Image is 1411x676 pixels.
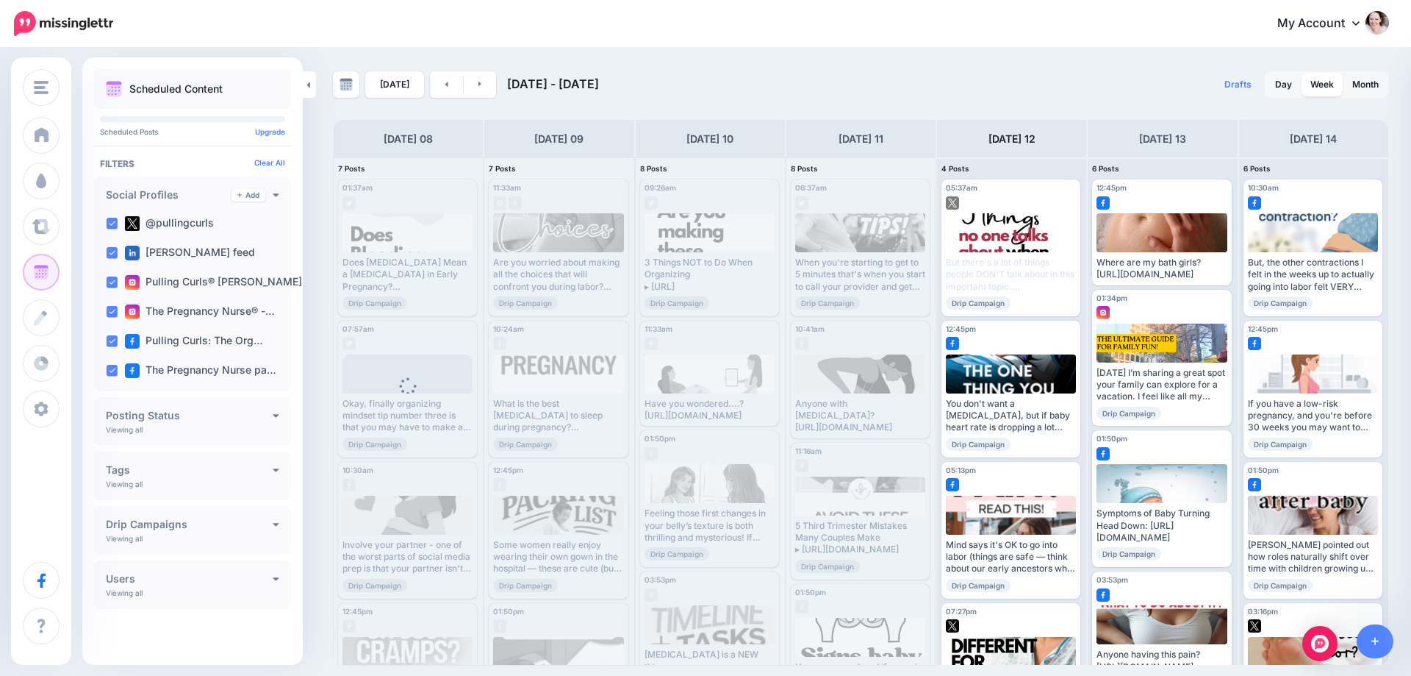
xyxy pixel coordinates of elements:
img: facebook-grey-square.png [342,619,356,633]
a: Day [1266,73,1301,96]
span: 12:45pm [342,607,373,616]
h4: [DATE] 11 [839,130,883,148]
span: Drip Campaign [1096,407,1161,420]
span: 12:45pm [493,466,523,474]
span: 01:50pm [1096,434,1127,443]
span: 06:37am [795,183,827,192]
img: facebook-grey-square.png [795,459,808,472]
div: Involve your partner - one of the worst parts of social media prep is that your partner isn't doi... [342,539,473,575]
div: Feeling those first changes in your belly’s texture is both thrilling and mysterious! If you’re a... [645,508,775,544]
span: 01:50pm [493,607,524,616]
img: facebook-grey-square.png [493,619,506,633]
span: Drip Campaign [342,438,407,451]
img: facebook-grey-square.png [795,337,808,350]
span: Drip Campaign [795,560,860,573]
div: Some women really enjoy wearing their own gown in the hospital — these are cute (but we totally p... [493,539,623,575]
a: My Account [1263,6,1389,42]
span: 12:45pm [1096,183,1127,192]
h4: [DATE] 13 [1139,130,1186,148]
img: twitter-grey-square.png [342,337,356,350]
img: facebook-grey-square.png [493,337,506,350]
div: But, the other contractions I felt in the weeks up to actually going into labor felt VERY similar... [1248,257,1378,293]
img: facebook-grey-square.png [645,588,658,602]
span: Drip Campaign [946,579,1010,592]
span: Drip Campaign [645,547,709,561]
span: 07:27pm [946,607,977,616]
span: 01:50pm [1248,466,1279,474]
h4: Drip Campaigns [106,519,273,530]
div: Anyone with [MEDICAL_DATA]? [URL][DOMAIN_NAME] [795,398,925,434]
span: Drip Campaign [1248,438,1313,451]
span: 12:45pm [1248,324,1278,333]
span: [DATE] - [DATE] [507,77,599,91]
img: facebook-grey-square.png [509,196,522,210]
h4: [DATE] 12 [988,130,1035,148]
span: 7 Posts [489,164,516,173]
label: The Pregnancy Nurse® -… [125,305,275,319]
p: Viewing all [106,425,143,434]
img: twitter-square.png [1248,619,1261,633]
img: facebook-grey-square.png [493,478,506,491]
span: Drip Campaign [493,579,558,592]
p: Viewing all [106,588,143,597]
img: facebook-grey-square.png [645,447,658,460]
span: 03:53pm [1096,575,1128,584]
div: Symptoms of Baby Turning Head Down: [URL][DOMAIN_NAME] [1096,508,1227,544]
img: facebook-square.png [1248,337,1261,350]
img: facebook-square.png [1096,588,1110,602]
h4: Posting Status [106,410,273,421]
img: facebook-square.png [1096,196,1110,210]
label: Pulling Curls: The Org… [125,334,263,349]
h4: Filters [100,158,285,169]
span: 01:50pm [645,434,675,443]
span: Drip Campaign [1248,579,1313,592]
img: instagram-square.png [125,275,140,290]
p: Scheduled Posts [100,128,285,135]
img: twitter-square.png [125,216,140,231]
h4: Social Profiles [106,190,231,200]
span: 03:53pm [645,575,676,584]
span: 11:16am [795,446,822,455]
span: 05:37am [946,183,977,192]
img: facebook-square.png [125,363,140,378]
span: 10:41am [795,324,825,333]
span: Drip Campaign [795,296,860,310]
span: Drip Campaign [946,438,1010,451]
span: 8 Posts [640,164,667,173]
img: instagram-grey-square.png [493,196,506,210]
span: Drip Campaign [1096,547,1161,561]
div: If you have a low-risk pregnancy, and you're before 30 weeks you may want to consider looking aro... [1248,398,1378,434]
span: 11:33am [493,183,521,192]
img: facebook-grey-square.png [795,600,808,613]
img: linkedin-square.png [125,246,140,260]
p: Viewing all [106,480,143,488]
span: Drip Campaign [493,438,558,451]
span: Drip Campaign [946,296,1010,310]
span: 4 Posts [941,164,969,173]
span: 01:37am [342,183,373,192]
a: Week [1302,73,1343,96]
img: facebook-square.png [1248,478,1261,491]
span: 6 Posts [1092,164,1119,173]
div: Where are my bath girls? [URL][DOMAIN_NAME] [1096,257,1227,281]
img: calendar-grey-darker.png [340,78,353,91]
div: Does [MEDICAL_DATA] Mean a [MEDICAL_DATA] in Early Pregnancy? ▸ [URL][DOMAIN_NAME] [342,257,473,293]
span: Drip Campaign [342,296,407,310]
span: 10:30am [342,466,373,474]
span: 07:57am [342,324,374,333]
div: Mind says it's OK to go into labor (things are safe — think about our early ancestors who didn't ... [946,539,1076,575]
img: facebook-square.png [946,478,959,491]
a: Clear All [254,158,285,167]
label: Pulling Curls® [PERSON_NAME] … [125,275,315,290]
span: Drafts [1224,80,1252,89]
a: Add [231,188,265,202]
a: Upgrade [255,127,285,136]
a: Drafts [1216,71,1260,98]
h4: [DATE] 14 [1290,130,1337,148]
div: [PERSON_NAME] pointed out how roles naturally shift over time with children growing up, like when... [1248,539,1378,575]
div: Are you worried about making all the choices that will confront you during labor? Honestly, I can... [493,257,623,293]
img: menu.png [34,81,49,94]
a: Month [1343,73,1387,96]
div: When you're starting to get to 5 minutes that's when you start to call your provider and get some... [795,257,925,293]
img: twitter-square.png [946,196,959,210]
